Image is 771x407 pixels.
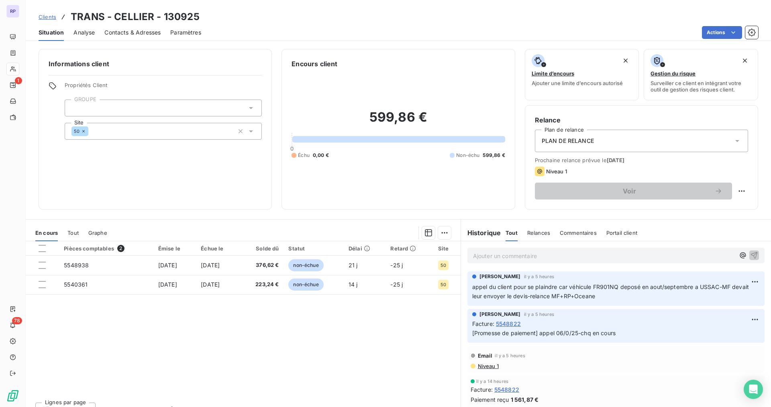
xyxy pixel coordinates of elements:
img: Logo LeanPay [6,389,19,402]
span: [PERSON_NAME] [479,311,521,318]
span: Relances [527,230,550,236]
span: appel du client pour se plaindre car véhicule FR901NQ deposé en aout/septembre a USSAC-MF devait ... [472,283,751,299]
span: 5548822 [496,319,521,328]
span: [DATE] [201,281,220,288]
span: Niveau 1 [477,363,499,369]
span: [DATE] [201,262,220,269]
span: Email [478,352,493,359]
span: non-échue [288,279,323,291]
span: 21 j [349,262,358,269]
div: Délai [349,245,381,252]
span: Facture : [471,385,493,394]
span: il y a 5 heures [524,312,554,317]
span: 78 [12,317,22,324]
div: Solde dû [244,245,279,252]
div: Site [438,245,456,252]
span: [DATE] [158,262,177,269]
h3: TRANS - CELLIER - 130925 [71,10,200,24]
span: Paiement reçu [471,395,509,404]
span: Prochaine relance prévue le [535,157,748,163]
span: Gestion du risque [651,70,696,77]
span: -25 j [390,262,403,269]
span: Paramètres [170,28,201,37]
span: Surveiller ce client en intégrant votre outil de gestion des risques client. [651,80,751,93]
span: Limite d’encours [532,70,574,77]
span: 14 j [349,281,358,288]
h2: 599,86 € [292,109,505,133]
span: 5548822 [494,385,519,394]
span: -25 j [390,281,403,288]
span: [PERSON_NAME] [479,273,521,280]
h6: Informations client [49,59,262,69]
div: Open Intercom Messenger [744,380,763,399]
span: Graphe [88,230,107,236]
span: PLAN DE RELANCE [542,137,594,145]
span: 0 [290,145,294,152]
span: 5548938 [64,262,89,269]
span: 50 [441,263,446,268]
button: Gestion du risqueSurveiller ce client en intégrant votre outil de gestion des risques client. [644,49,758,100]
span: Commentaires [560,230,597,236]
span: Portail client [606,230,637,236]
h6: Relance [535,115,748,125]
span: [Promesse de paiement] appel 06/0/25-chq en cours [472,330,616,336]
span: Tout [67,230,79,236]
span: 1 [15,77,22,84]
span: 2 [117,245,124,252]
span: Clients [39,14,56,20]
span: [DATE] [158,281,177,288]
span: 1 561,87 € [511,395,539,404]
span: Analyse [73,28,95,37]
div: Statut [288,245,339,252]
span: 0,00 € [313,152,329,159]
input: Ajouter une valeur [71,104,78,112]
div: RP [6,5,19,18]
span: Situation [39,28,64,37]
div: Retard [390,245,428,252]
span: non-échue [288,259,323,271]
span: En cours [35,230,58,236]
span: Échu [298,152,310,159]
h6: Historique [461,228,501,238]
span: Niveau 1 [546,168,567,175]
span: 5540361 [64,281,88,288]
span: Tout [506,230,518,236]
a: Clients [39,13,56,21]
span: il y a 14 heures [476,379,508,384]
div: Émise le [158,245,191,252]
span: [DATE] [607,157,625,163]
input: Ajouter une valeur [88,128,95,135]
span: Voir [545,188,714,194]
span: 599,86 € [483,152,505,159]
span: Contacts & Adresses [104,28,161,37]
span: Ajouter une limite d’encours autorisé [532,80,623,86]
button: Limite d’encoursAjouter une limite d’encours autorisé [525,49,639,100]
span: 376,62 € [244,261,279,269]
h6: Encours client [292,59,337,69]
span: Facture : [472,319,494,328]
span: 223,24 € [244,281,279,289]
div: Pièces comptables [64,245,149,252]
button: Voir [535,183,732,199]
span: il y a 5 heures [524,274,554,279]
div: Échue le [201,245,235,252]
span: Propriétés Client [65,82,262,93]
button: Actions [702,26,742,39]
span: 50 [441,282,446,287]
span: Non-échu [456,152,479,159]
span: il y a 5 heures [495,353,525,358]
span: 50 [74,129,80,134]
